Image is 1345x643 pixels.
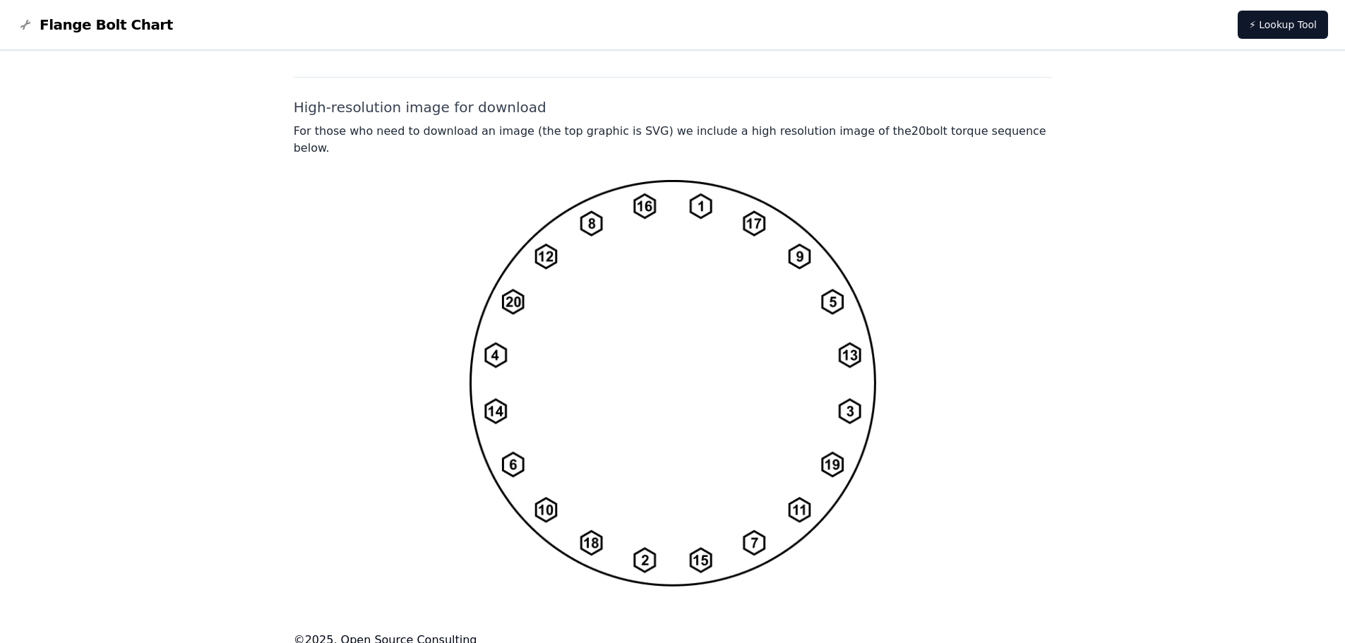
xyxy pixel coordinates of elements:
[1238,11,1328,39] a: ⚡ Lookup Tool
[294,97,1052,117] h2: High-resolution image for download
[40,15,173,35] span: Flange Bolt Chart
[17,16,34,33] img: Flange Bolt Chart Logo
[294,123,1052,157] p: For those who need to download an image (the top graphic is SVG) we include a high resolution ima...
[17,15,173,35] a: Flange Bolt Chart LogoFlange Bolt Chart
[470,179,876,587] img: 20 bolt torque pattern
